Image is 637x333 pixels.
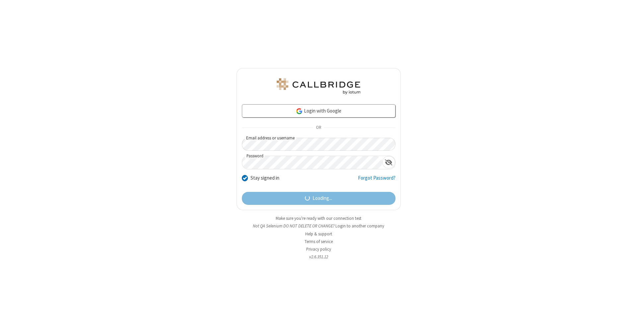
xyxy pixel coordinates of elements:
li: Not QA Selenium DO NOT DELETE OR CHANGE? [237,223,401,229]
input: Password [242,156,382,169]
li: v2.6.351.12 [237,254,401,260]
div: Show password [382,156,395,168]
button: Loading... [242,192,395,205]
span: Loading... [313,195,332,202]
a: Privacy policy [306,246,331,252]
a: Terms of service [305,239,333,244]
img: google-icon.png [296,108,303,115]
img: QA Selenium DO NOT DELETE OR CHANGE [275,78,362,94]
input: Email address or username [242,138,395,151]
span: OR [313,123,324,132]
a: Help & support [305,231,332,237]
a: Login with Google [242,104,395,118]
label: Stay signed in [250,174,279,182]
a: Make sure you're ready with our connection test [276,215,361,221]
a: Forgot Password? [358,174,395,187]
button: Login to another company [335,223,384,229]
